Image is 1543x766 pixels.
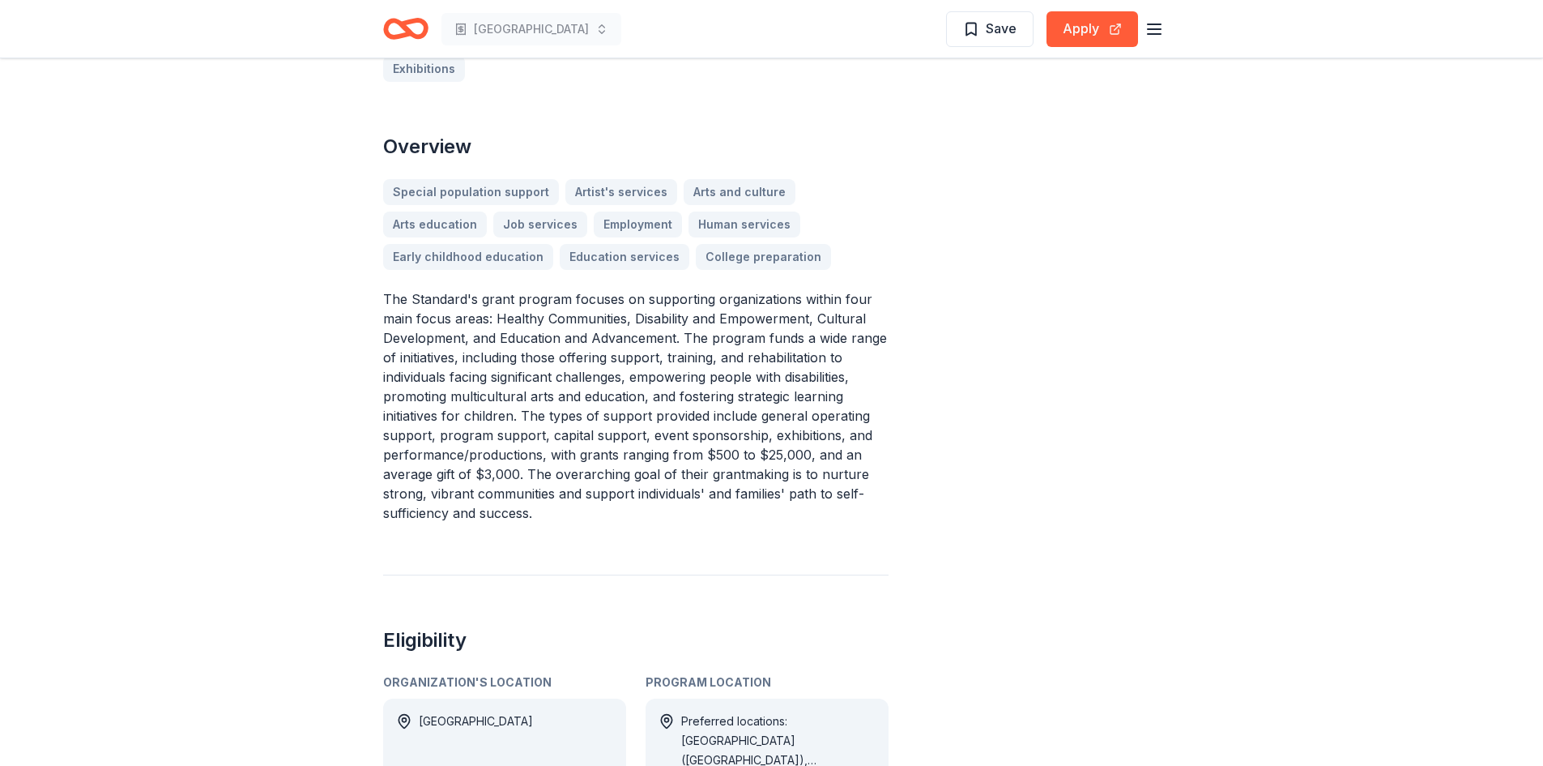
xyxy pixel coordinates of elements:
button: [GEOGRAPHIC_DATA] [441,13,621,45]
div: Program Location [646,673,889,692]
button: Apply [1046,11,1138,47]
span: Save [986,18,1017,39]
div: Organization's Location [383,673,626,692]
h2: Overview [383,134,889,160]
button: Save [946,11,1034,47]
h2: Eligibility [383,627,889,653]
span: [GEOGRAPHIC_DATA] [474,19,589,39]
a: Home [383,10,428,48]
a: Exhibitions [383,56,465,82]
p: The Standard's grant program focuses on supporting organizations within four main focus areas: He... [383,289,889,523]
